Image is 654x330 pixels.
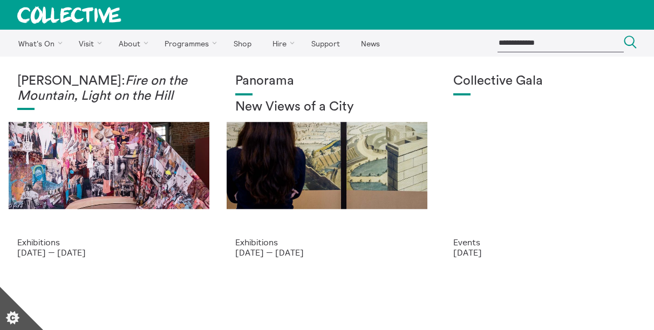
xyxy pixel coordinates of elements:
[218,57,436,274] a: Collective Panorama June 2025 small file 8 Panorama New Views of a City Exhibitions [DATE] — [DATE]
[109,30,153,57] a: About
[453,247,637,257] p: [DATE]
[235,237,419,247] p: Exhibitions
[436,57,654,274] a: Collective Gala 2023. Image credit Sally Jubb. Collective Gala Events [DATE]
[17,237,201,247] p: Exhibitions
[155,30,222,57] a: Programmes
[17,74,187,102] em: Fire on the Mountain, Light on the Hill
[17,74,201,104] h1: [PERSON_NAME]:
[351,30,389,57] a: News
[302,30,349,57] a: Support
[235,100,419,115] h2: New Views of a City
[453,74,637,89] h1: Collective Gala
[9,30,67,57] a: What's On
[453,237,637,247] p: Events
[224,30,261,57] a: Shop
[263,30,300,57] a: Hire
[70,30,107,57] a: Visit
[235,247,419,257] p: [DATE] — [DATE]
[235,74,419,89] h1: Panorama
[17,247,201,257] p: [DATE] — [DATE]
